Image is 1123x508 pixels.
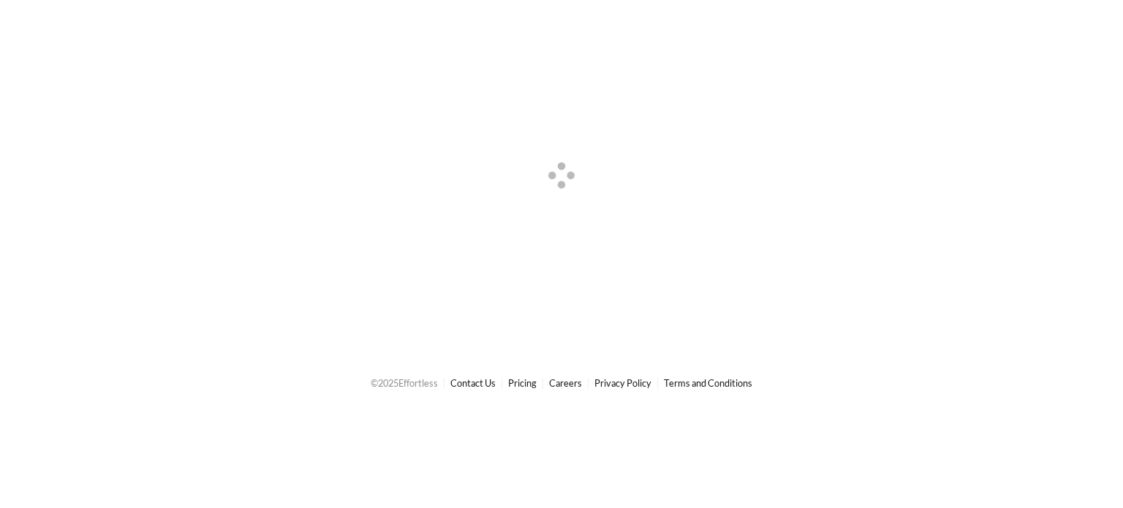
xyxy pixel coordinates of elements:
a: Privacy Policy [594,377,651,389]
a: Careers [549,377,582,389]
span: © 2025 Effortless [371,377,438,389]
a: Terms and Conditions [664,377,752,389]
a: Contact Us [450,377,496,389]
a: Pricing [508,377,537,389]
